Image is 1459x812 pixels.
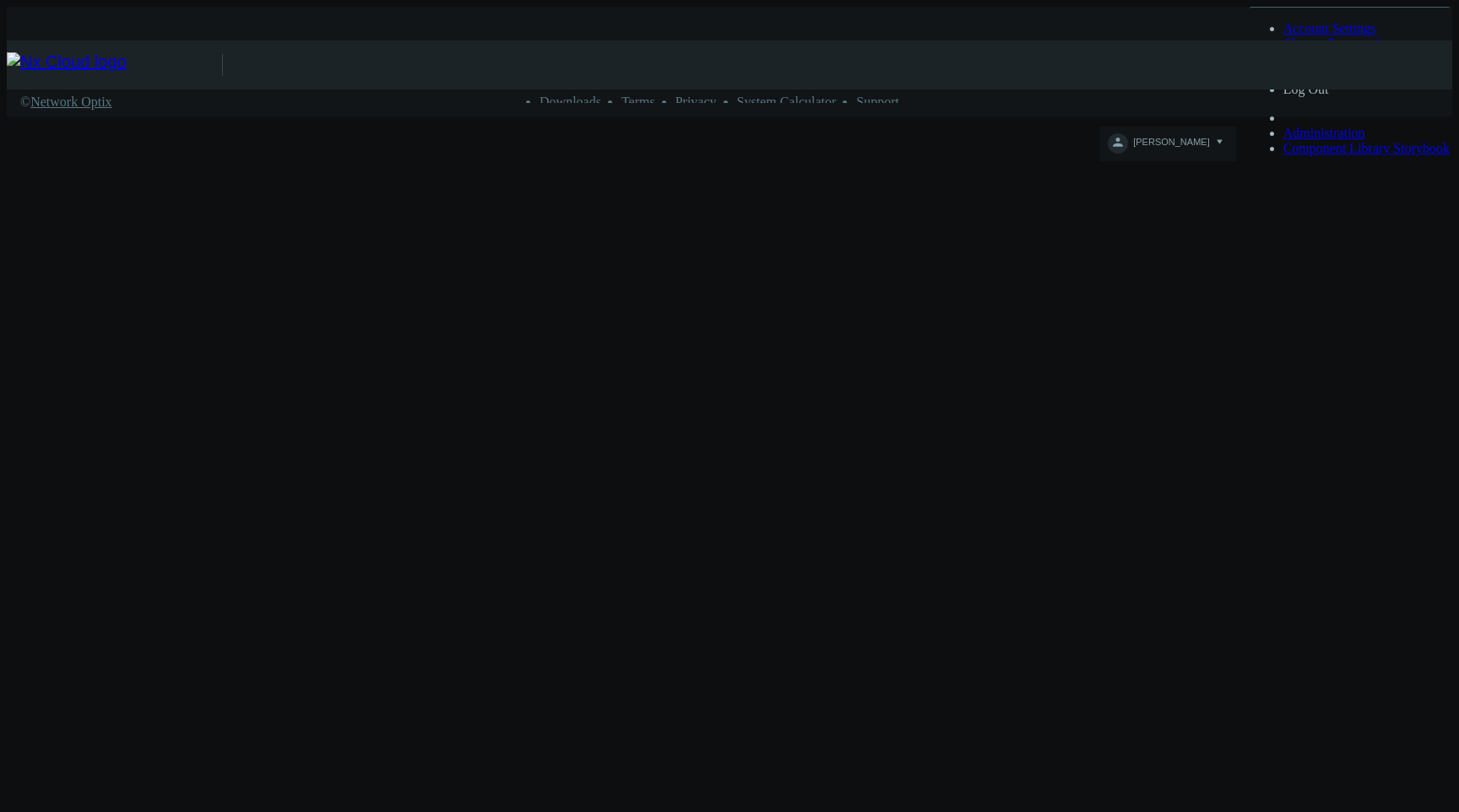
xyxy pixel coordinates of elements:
a: Administration [1283,126,1365,140]
button: [PERSON_NAME] [1100,127,1235,161]
a: ©Network Optix [20,95,112,110]
img: Nx Cloud logo [7,52,222,78]
a: Terms [621,95,655,109]
a: Privacy [675,95,717,109]
a: Downloads [540,95,601,109]
span: Network Optix [30,95,111,109]
a: Change Password [1283,36,1380,51]
a: Support [856,95,899,109]
a: Component Library Storybook [1283,141,1450,155]
a: Account Settings [1283,21,1376,35]
a: System Calculator [737,95,837,109]
span: [PERSON_NAME] [1133,137,1209,156]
